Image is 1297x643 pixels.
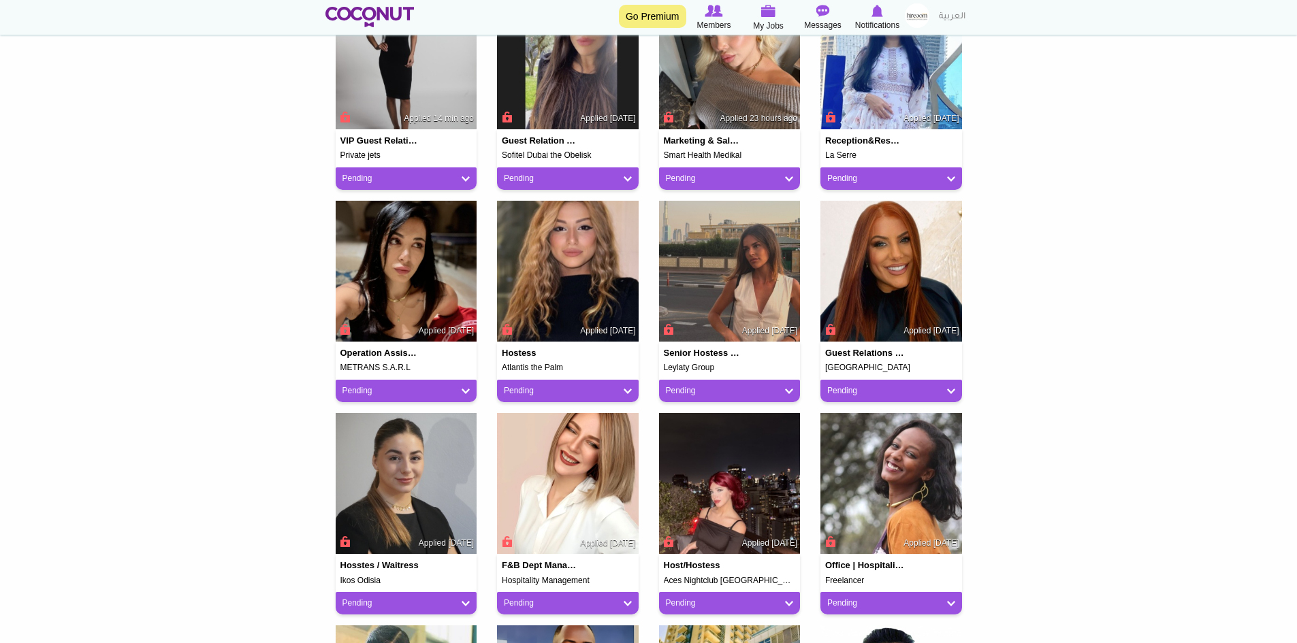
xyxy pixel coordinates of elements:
a: Pending [342,597,470,609]
img: Lada Shilova's picture [659,201,801,342]
a: Pending [827,597,955,609]
img: Tiana Tabunova's picture [497,413,639,555]
span: Connect to Unlock the Profile [662,535,674,548]
a: Pending [666,385,794,397]
h4: Office | Hospitality | Events | Corporate [825,561,904,570]
h5: Smart Health Medikal [664,151,796,160]
img: Nicole Siopi's picture [820,201,962,342]
img: Browse Members [705,5,722,17]
span: Members [696,18,731,32]
h4: Hostess [502,348,581,358]
a: My Jobs My Jobs [741,3,796,33]
h4: Host/Hostess [664,561,743,570]
img: My Jobs [761,5,776,17]
img: Notifications [871,5,883,17]
h5: Ikos Odisia [340,576,473,585]
h5: Leylaty Group [664,363,796,372]
h5: Hospitality Management [502,576,634,585]
a: Pending [504,597,632,609]
span: Connect to Unlock the Profile [823,110,835,124]
h5: Aces Nightclub [GEOGRAPHIC_DATA] [664,576,796,585]
a: العربية [932,3,972,31]
span: Connect to Unlock the Profile [338,110,351,124]
h5: Sofitel Dubai the Obelisk [502,151,634,160]
span: Messages [804,18,842,32]
a: Pending [342,173,470,184]
h4: Operation assistant [340,348,419,358]
h5: [GEOGRAPHIC_DATA] [825,363,957,372]
img: Mirna Ghandour's picture [336,201,477,342]
h5: Atlantis the Palm [502,363,634,372]
h5: Private jets [340,151,473,160]
a: Pending [342,385,470,397]
span: Notifications [855,18,899,32]
a: Pending [666,173,794,184]
a: Pending [666,597,794,609]
span: Connect to Unlock the Profile [500,535,512,548]
span: Connect to Unlock the Profile [662,323,674,336]
span: Connect to Unlock the Profile [500,110,512,124]
img: Home [325,7,415,27]
h4: Hosstes / Waitress [340,561,419,570]
img: Bettina Gitonga's picture [820,413,962,555]
a: Messages Messages [796,3,850,32]
h4: Reception&Reservation Manager [825,136,904,146]
a: Notifications Notifications [850,3,905,32]
span: Connect to Unlock the Profile [500,323,512,336]
span: Connect to Unlock the Profile [662,110,674,124]
h4: Senior Hostess KUURU Restaurant [664,348,743,358]
h4: F&B Dept Manager | Director of Guest Experience [502,561,581,570]
h4: VIP Guest Relation Executive [340,136,419,146]
span: Connect to Unlock the Profile [338,323,351,336]
span: My Jobs [753,19,784,33]
h5: Freelancer [825,576,957,585]
img: Paloma Vaque's picture [336,413,477,555]
span: Connect to Unlock the Profile [338,535,351,548]
a: Pending [827,385,955,397]
h5: METRANS S.A.R.L [340,363,473,372]
a: Pending [504,173,632,184]
span: Connect to Unlock the Profile [823,323,835,336]
h4: Guest Relations Executive [825,348,904,358]
a: Browse Members Members [687,3,741,32]
h4: Guest relation agent [502,136,581,146]
img: Messages [816,5,830,17]
img: sheetal sharma's picture [497,201,639,342]
a: Pending [504,385,632,397]
h5: La Serre [825,151,957,160]
span: Connect to Unlock the Profile [823,535,835,548]
a: Go Premium [619,5,686,28]
h4: Marketing & Sales Coordinator [664,136,743,146]
a: Pending [827,173,955,184]
img: Nada Rehab's picture [659,413,801,555]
